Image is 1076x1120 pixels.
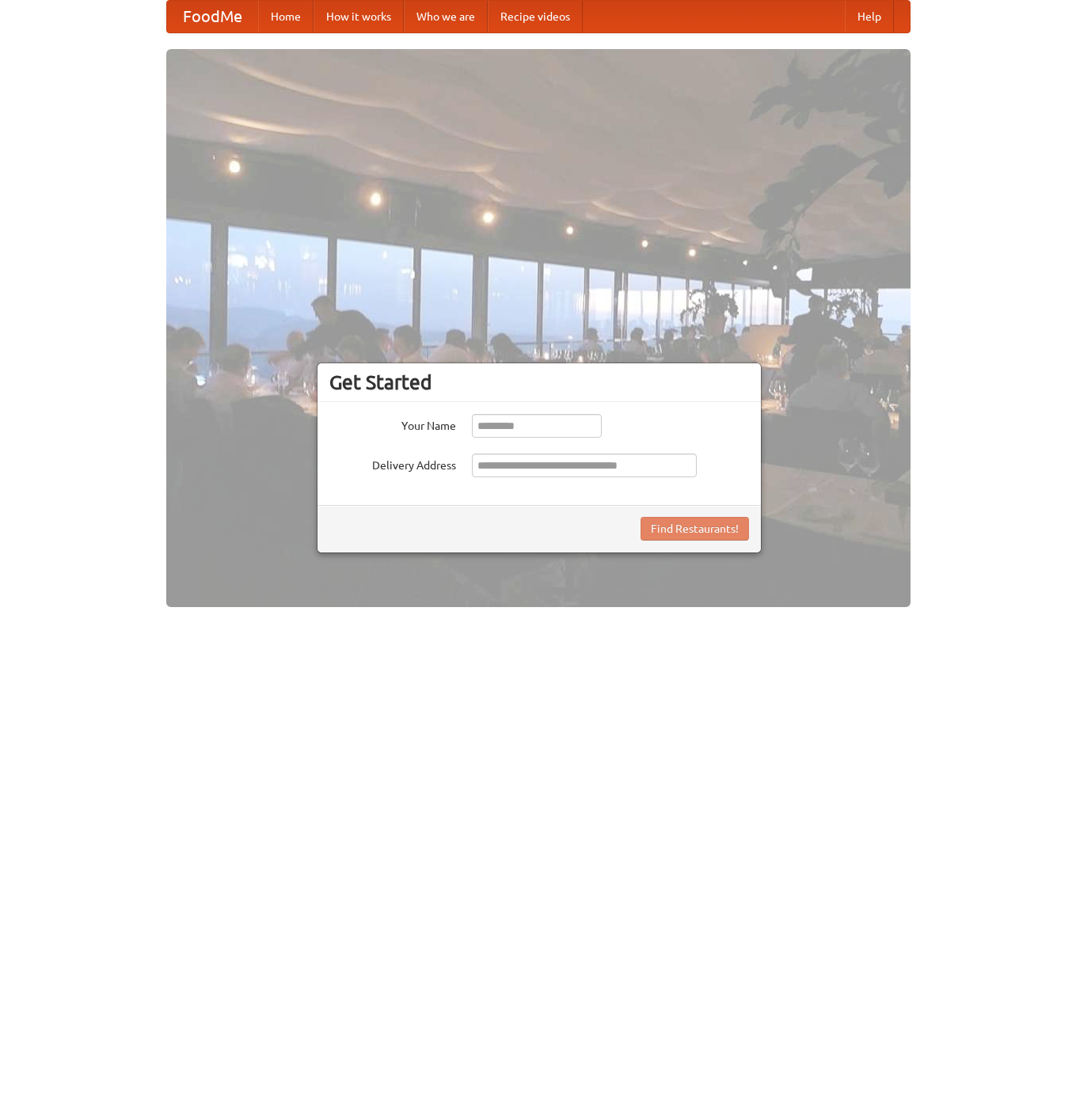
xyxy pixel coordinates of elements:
[845,1,894,32] a: Help
[488,1,583,32] a: Recipe videos
[404,1,488,32] a: Who we are
[641,517,749,541] button: Find Restaurants!
[329,454,456,473] label: Delivery Address
[258,1,314,32] a: Home
[329,414,456,434] label: Your Name
[167,1,258,32] a: FoodMe
[329,370,749,394] h3: Get Started
[314,1,404,32] a: How it works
